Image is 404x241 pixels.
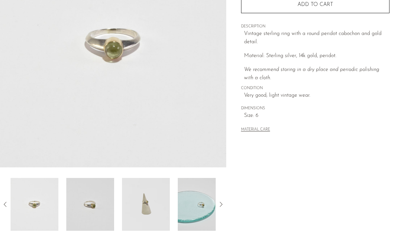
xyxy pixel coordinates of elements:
[241,106,389,112] span: DIMENSIONS
[244,112,389,120] span: Size: 6
[244,67,379,81] i: We recommend storing in a dry place and periodic polishing with a cloth.
[241,86,389,91] span: CONDITION
[244,91,389,100] span: Very good; light vintage wear.
[244,52,389,60] p: Material: Sterling silver, 14k gold, peridot.
[241,127,270,132] button: MATERIAL CARE
[178,178,226,231] img: Two-Tone Peridot Ring
[66,178,114,231] img: Two-Tone Peridot Ring
[241,24,389,30] span: DESCRIPTION
[122,178,170,231] img: Two-Tone Peridot Ring
[297,2,333,8] span: Add to cart
[11,178,58,231] img: Two-Tone Peridot Ring
[244,30,389,47] p: Vintage sterling ring with a round peridot cabochon and gold detail.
